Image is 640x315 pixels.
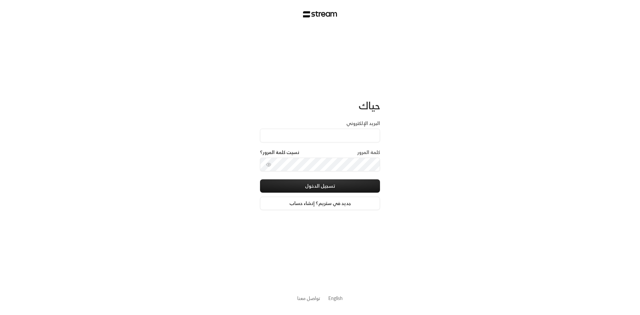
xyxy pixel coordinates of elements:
[297,295,320,302] button: تواصل معنا
[297,294,320,302] a: تواصل معنا
[328,292,343,304] a: English
[260,197,380,210] a: جديد في ستريم؟ إنشاء حساب
[303,11,337,18] img: Stream Logo
[346,120,380,127] label: البريد الإلكتروني
[260,149,299,156] a: نسيت كلمة المرور؟
[260,179,380,193] button: تسجيل الدخول
[263,159,274,170] button: toggle password visibility
[357,149,380,156] label: كلمة المرور
[359,97,380,114] span: حياك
